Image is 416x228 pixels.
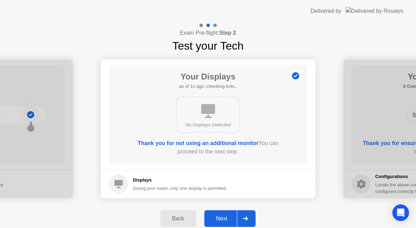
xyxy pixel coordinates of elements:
h5: Displays [133,177,227,184]
div: During your exam, only one display is permitted [133,185,227,192]
button: Back [160,210,196,227]
b: Step 2 [219,30,236,36]
button: Next [204,210,256,227]
div: Delivered by [311,7,342,15]
div: Next [206,216,237,222]
div: Open Intercom Messenger [392,204,409,221]
h1: Test your Tech [172,37,244,54]
div: You can proceed to the next step. [129,139,287,156]
h4: Exam Pre-flight: [180,29,236,37]
h5: as of 1s ago, checking in4s.. [179,83,237,90]
div: Back [162,216,194,222]
div: No Displays Detected [183,121,234,128]
h1: Your Displays [179,70,237,83]
img: Delivered by Rosalyn [346,7,404,15]
b: Thank you for not using an additional monitor [138,140,258,146]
